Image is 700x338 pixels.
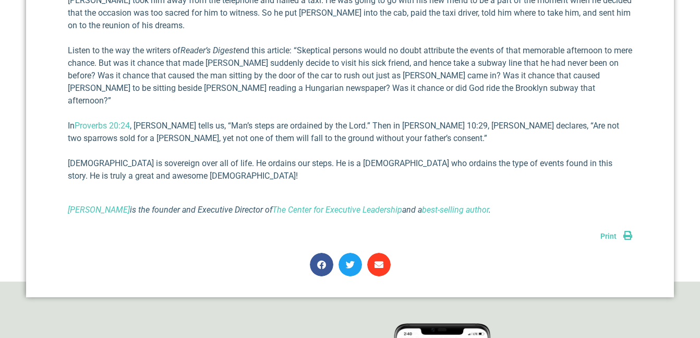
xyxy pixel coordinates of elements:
[600,232,632,240] a: Print
[75,121,130,131] a: Proverbs 20:24
[310,253,333,276] div: Share on facebook
[68,157,632,182] p: [DEMOGRAPHIC_DATA] is sovereign over all of life. He ordains our steps. He is a [DEMOGRAPHIC_DATA...
[180,45,236,55] em: Reader’s Digest
[422,205,489,215] a: best-selling author
[367,253,391,276] div: Share on email
[339,253,362,276] div: Share on twitter
[68,205,491,215] i: is the founder and Executive Director of and a .
[68,44,632,107] p: Listen to the way the writers of end this article: “Skeptical persons would no doubt attribute th...
[272,205,402,215] a: The Center for Executive Leadership
[68,120,632,145] p: In , [PERSON_NAME] tells us, “Man’s steps are ordained by the Lord.” Then in [PERSON_NAME] 10:29,...
[68,205,130,215] a: [PERSON_NAME]
[600,232,617,240] span: Print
